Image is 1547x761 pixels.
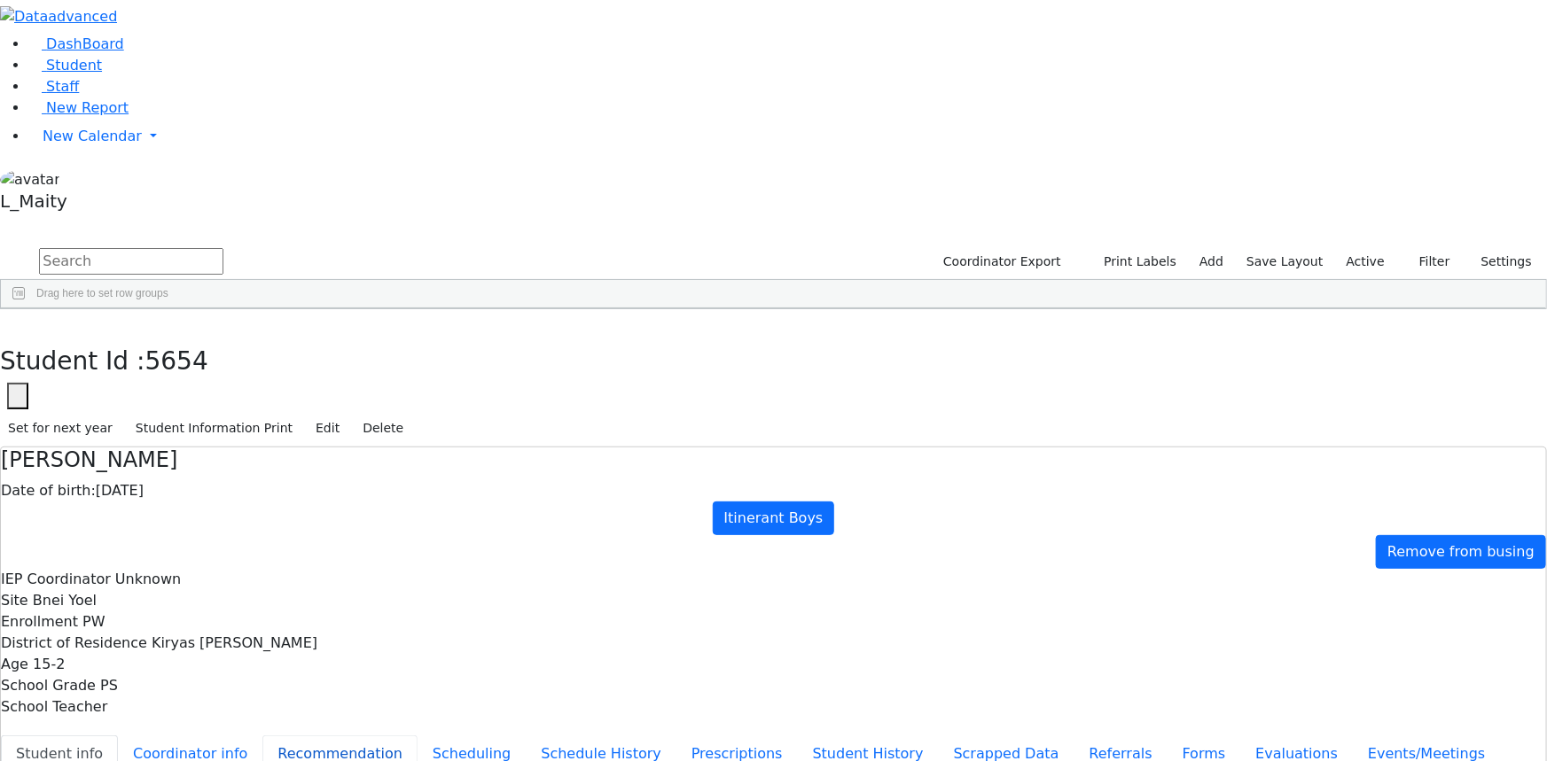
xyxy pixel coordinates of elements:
[46,57,102,74] span: Student
[46,78,79,95] span: Staff
[1339,248,1393,276] label: Active
[46,35,124,52] span: DashBoard
[1238,248,1331,276] button: Save Layout
[1,590,28,611] label: Site
[1,654,28,675] label: Age
[1376,535,1546,569] a: Remove from busing
[115,571,181,587] span: Unknown
[28,57,102,74] a: Student
[28,119,1547,154] a: New Calendar
[1,611,78,633] label: Enrollment
[1,447,1546,473] h4: [PERSON_NAME]
[1387,543,1535,560] span: Remove from busing
[932,248,1069,276] button: Coordinator Export
[128,415,301,442] button: Student Information Print
[713,501,835,535] a: Itinerant Boys
[1,675,96,696] label: School Grade
[82,613,105,630] span: PW
[28,78,79,95] a: Staff
[1083,248,1184,276] button: Print Labels
[39,248,223,275] input: Search
[1,696,107,718] label: School Teacher
[1192,248,1231,276] a: Add
[1,480,1546,501] div: [DATE]
[28,99,129,116] a: New Report
[355,415,411,442] button: Delete
[1,480,96,501] label: Date of birth:
[1,633,147,654] label: District of Residence
[308,415,348,442] button: Edit
[1458,248,1540,276] button: Settings
[1396,248,1458,276] button: Filter
[36,287,168,299] span: Drag here to set row groups
[43,128,142,144] span: New Calendar
[33,592,97,609] span: Bnei Yoel
[152,634,317,651] span: Kiryas [PERSON_NAME]
[46,99,129,116] span: New Report
[1,569,111,590] label: IEP Coordinator
[145,346,208,376] span: 5654
[100,677,118,694] span: PS
[28,35,124,52] a: DashBoard
[33,656,65,672] span: 15-2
